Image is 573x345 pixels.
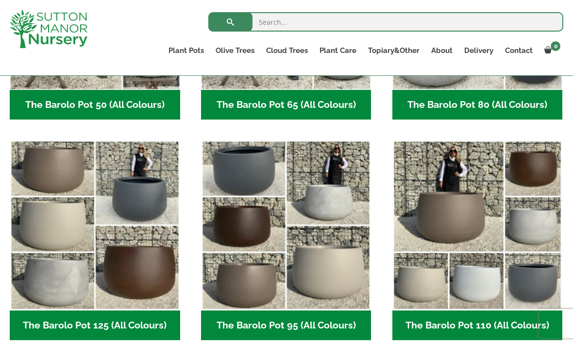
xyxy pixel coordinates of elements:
a: Delivery [458,44,499,57]
a: Plant Pots [163,44,210,57]
input: Search... [208,12,563,32]
h2: The Barolo Pot 80 (All Colours) [392,90,563,120]
h2: The Barolo Pot 125 (All Colours) [10,310,180,341]
a: Plant Care [314,44,362,57]
a: Cloud Trees [260,44,314,57]
a: Visit product category The Barolo Pot 125 (All Colours) [10,140,180,340]
h2: The Barolo Pot 65 (All Colours) [201,90,371,120]
a: Topiary&Other [362,44,425,57]
a: Contact [499,44,539,57]
span: 0 [551,41,560,51]
a: Visit product category The Barolo Pot 95 (All Colours) [201,140,371,340]
a: 0 [539,44,563,57]
img: logo [10,10,87,48]
h2: The Barolo Pot 50 (All Colours) [10,90,180,120]
a: About [425,44,458,57]
a: Olive Trees [210,44,260,57]
h2: The Barolo Pot 110 (All Colours) [392,310,563,341]
img: The Barolo Pot 125 (All Colours) [10,140,180,310]
img: The Barolo Pot 110 (All Colours) [392,140,563,310]
a: Visit product category The Barolo Pot 110 (All Colours) [392,140,563,340]
img: The Barolo Pot 95 (All Colours) [201,140,371,310]
h2: The Barolo Pot 95 (All Colours) [201,310,371,341]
